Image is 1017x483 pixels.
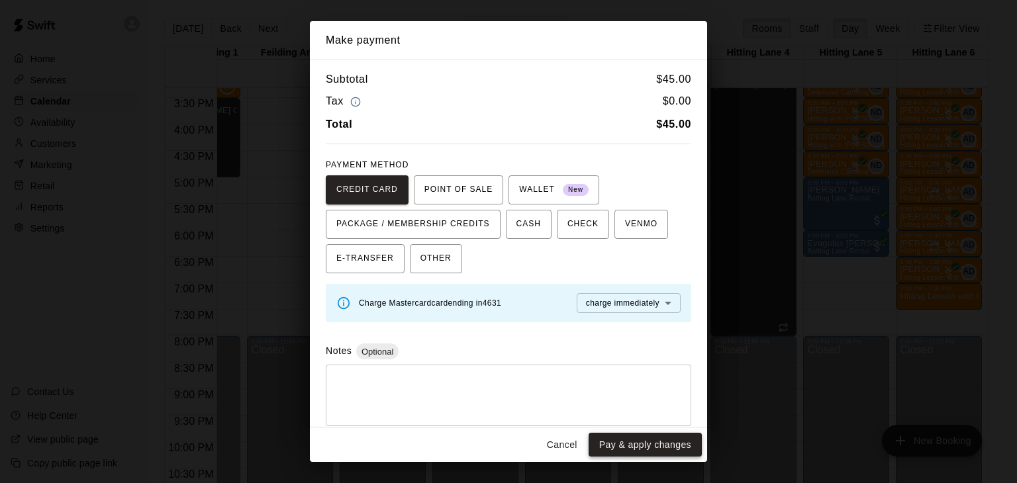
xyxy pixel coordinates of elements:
h6: $ 45.00 [656,71,691,88]
b: Total [326,118,352,130]
span: E-TRANSFER [336,248,394,269]
span: charge immediately [586,298,659,308]
span: POINT OF SALE [424,179,493,200]
span: New [563,181,589,199]
button: OTHER [410,244,462,273]
button: Cancel [541,433,583,457]
label: Notes [326,345,352,356]
button: CHECK [557,210,609,239]
h6: Tax [326,93,364,110]
button: WALLET New [508,175,599,204]
button: PACKAGE / MEMBERSHIP CREDITS [326,210,501,239]
span: WALLET [519,179,589,200]
span: Optional [356,347,399,357]
h2: Make payment [310,21,707,60]
button: Pay & apply changes [589,433,702,457]
button: E-TRANSFER [326,244,405,273]
b: $ 45.00 [656,118,691,130]
button: VENMO [614,210,668,239]
span: PAYMENT METHOD [326,160,409,169]
span: OTHER [420,248,452,269]
span: CASH [516,214,541,235]
span: PACKAGE / MEMBERSHIP CREDITS [336,214,490,235]
h6: $ 0.00 [663,93,691,110]
button: CREDIT CARD [326,175,409,204]
span: CHECK [567,214,599,235]
button: POINT OF SALE [414,175,503,204]
span: Charge Mastercard card ending in 4631 [359,298,501,308]
span: CREDIT CARD [336,179,398,200]
h6: Subtotal [326,71,368,88]
span: VENMO [625,214,657,235]
button: CASH [506,210,552,239]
